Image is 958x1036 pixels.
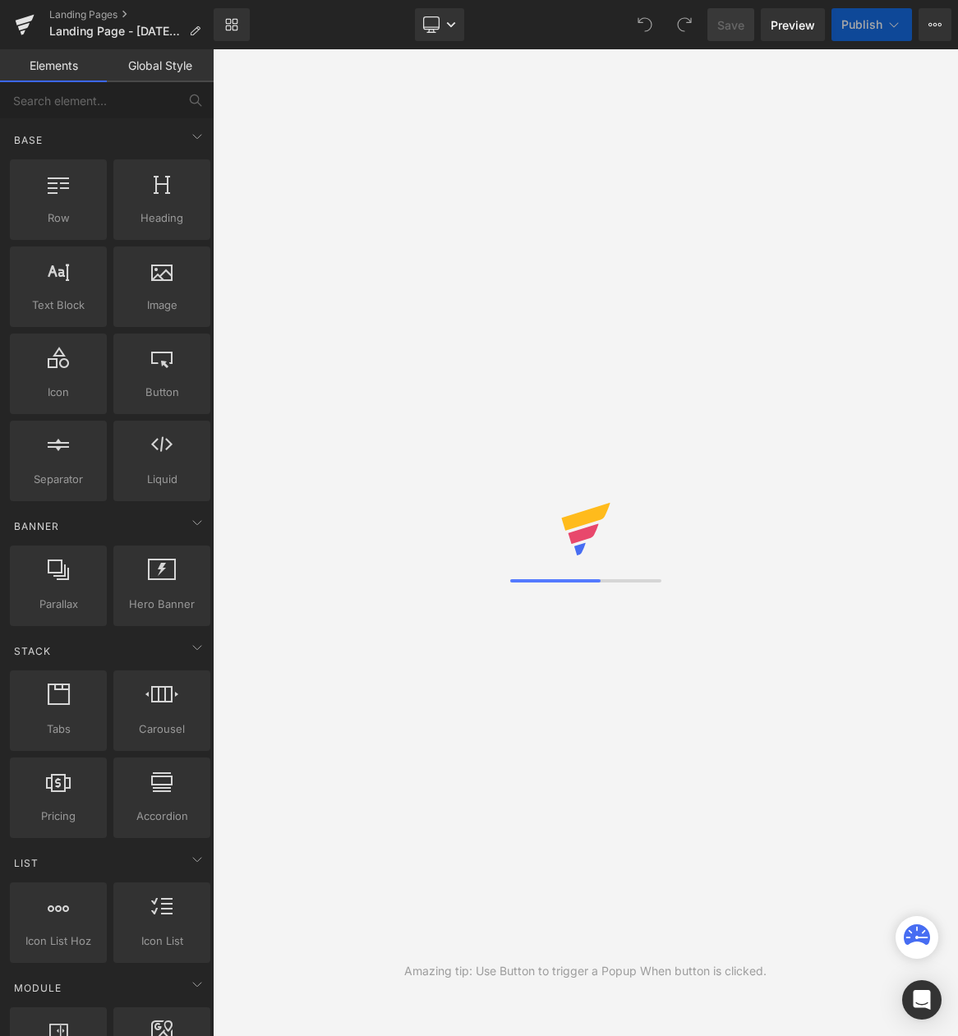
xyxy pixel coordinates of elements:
[15,297,102,314] span: Text Block
[49,8,214,21] a: Landing Pages
[404,962,767,980] div: Amazing tip: Use Button to trigger a Popup When button is clicked.
[15,384,102,401] span: Icon
[15,471,102,488] span: Separator
[214,8,250,41] a: New Library
[15,932,102,950] span: Icon List Hoz
[15,721,102,738] span: Tabs
[12,643,53,659] span: Stack
[15,808,102,825] span: Pricing
[919,8,951,41] button: More
[15,210,102,227] span: Row
[668,8,701,41] button: Redo
[107,49,214,82] a: Global Style
[118,808,205,825] span: Accordion
[118,297,205,314] span: Image
[761,8,825,41] a: Preview
[118,596,205,613] span: Hero Banner
[717,16,744,34] span: Save
[118,932,205,950] span: Icon List
[831,8,912,41] button: Publish
[49,25,182,38] span: Landing Page - [DATE] 14:52:04
[12,980,63,996] span: Module
[12,855,40,871] span: List
[12,518,61,534] span: Banner
[902,980,942,1020] div: Open Intercom Messenger
[771,16,815,34] span: Preview
[118,471,205,488] span: Liquid
[118,721,205,738] span: Carousel
[118,210,205,227] span: Heading
[12,132,44,148] span: Base
[841,18,882,31] span: Publish
[15,596,102,613] span: Parallax
[629,8,661,41] button: Undo
[118,384,205,401] span: Button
